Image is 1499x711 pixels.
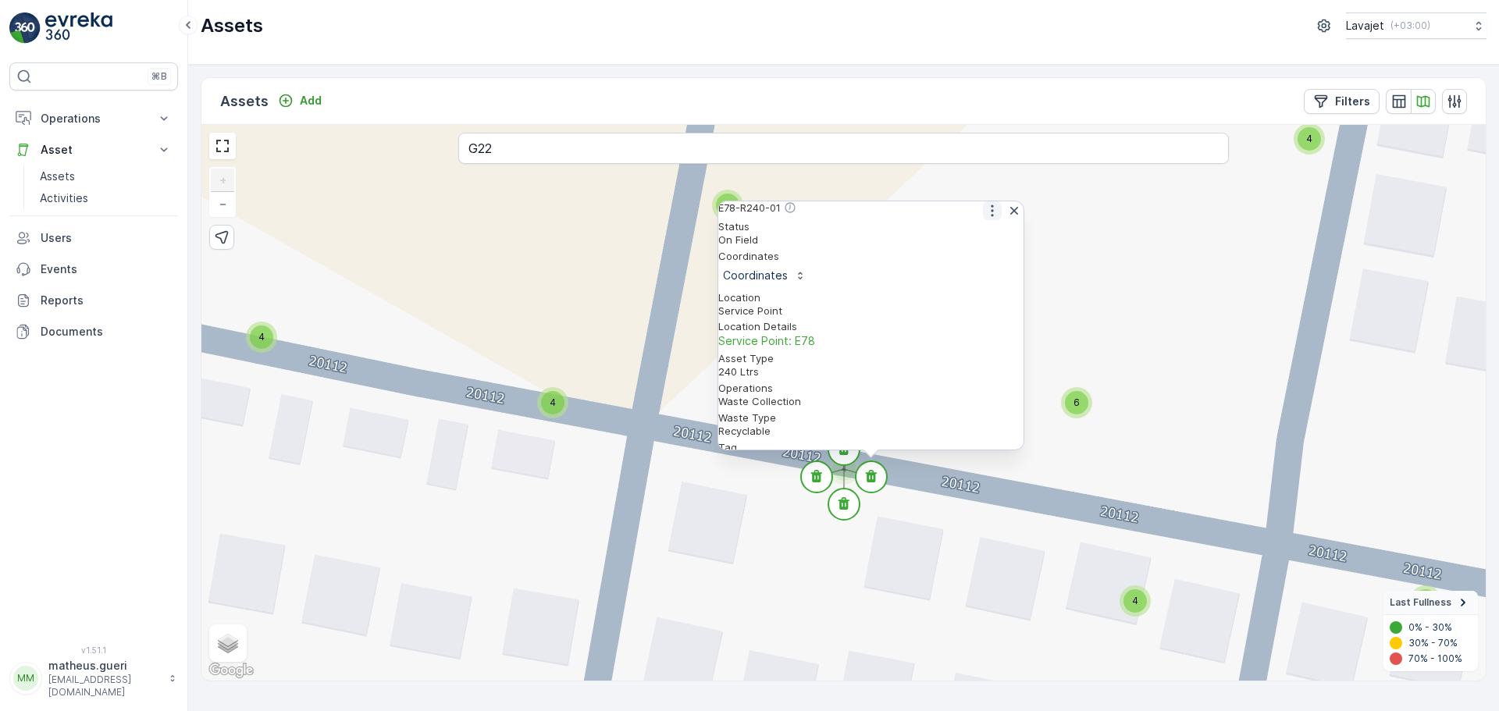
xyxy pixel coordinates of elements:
button: Coordinates [718,263,811,288]
button: MMmatheus.gueri[EMAIL_ADDRESS][DOMAIN_NAME] [9,658,178,699]
button: Asset [9,134,178,165]
p: ( +03:00 ) [1390,20,1430,32]
span: 6 [1074,396,1080,408]
p: 0% - 30% [1408,621,1452,634]
a: Service Point: E78 [718,333,1024,349]
span: 4 [550,396,556,408]
p: Operations [41,111,147,126]
img: logo_light-DOdMpM7g.png [45,12,112,44]
p: Assets [201,13,263,38]
a: Reports [9,285,178,316]
img: logo [9,12,41,44]
p: Activities [40,190,88,206]
span: Waste Collection [718,395,801,407]
p: Events [41,261,172,277]
span: 4 [258,331,265,343]
p: Filters [1335,94,1370,109]
p: matheus.gueri [48,658,161,674]
button: Operations [9,103,178,134]
p: Waste Type [718,411,1024,425]
div: 4 [1120,585,1151,617]
p: On Field [718,233,1024,247]
a: Users [9,222,178,254]
p: Tag [718,441,1024,454]
span: 240 Ltrs [718,365,759,378]
span: − [219,197,227,210]
p: Coordinates [718,250,1024,263]
p: Assets [40,169,75,184]
p: Asset [41,142,147,158]
a: Documents [9,316,178,347]
span: 7 [725,199,731,211]
p: Location [718,291,1024,304]
p: Location Details [718,320,1024,333]
img: Google [205,660,257,681]
div: MM [13,666,38,691]
a: Assets [34,165,178,187]
p: Documents [41,324,172,340]
p: Reports [41,293,172,308]
span: Service Point [718,304,782,317]
p: [EMAIL_ADDRESS][DOMAIN_NAME] [48,674,161,699]
p: 70% - 100% [1408,652,1462,665]
span: v 1.51.1 [9,645,178,655]
p: Operations [718,382,1024,395]
a: Layers [211,626,245,660]
p: Assets [220,91,269,112]
div: 4 [828,453,860,485]
a: View Fullscreen [211,134,234,158]
div: 4 [1294,123,1325,155]
p: ⌘B [151,70,167,83]
span: 4 [841,463,847,475]
div: 7 [712,190,743,221]
button: Add [272,91,328,110]
a: Events [9,254,178,285]
button: Lavajet(+03:00) [1346,12,1487,39]
p: Add [300,93,322,108]
p: E78-R240-01 [718,201,781,215]
div: 4 [1410,585,1441,617]
div: 4 [246,322,277,353]
button: Filters [1304,89,1380,114]
span: 4 [1306,133,1312,144]
div: 4 [537,387,568,418]
a: Activities [34,187,178,209]
a: Zoom Out [211,192,234,215]
input: Search by address [458,133,1229,164]
p: 30% - 70% [1408,637,1458,649]
span: + [219,173,226,187]
span: Recyclable [718,425,771,437]
p: Coordinates [723,268,788,283]
span: Last Fullness [1390,596,1451,609]
summary: Last Fullness [1383,591,1478,615]
p: Lavajet [1346,18,1384,34]
p: Users [41,230,172,246]
a: Open this area in Google Maps (opens a new window) [205,660,257,681]
p: Asset Type [718,352,1024,365]
span: 4 [1132,595,1138,606]
p: Status [718,220,1024,233]
div: 6 [1061,387,1092,418]
a: Zoom In [211,169,234,192]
